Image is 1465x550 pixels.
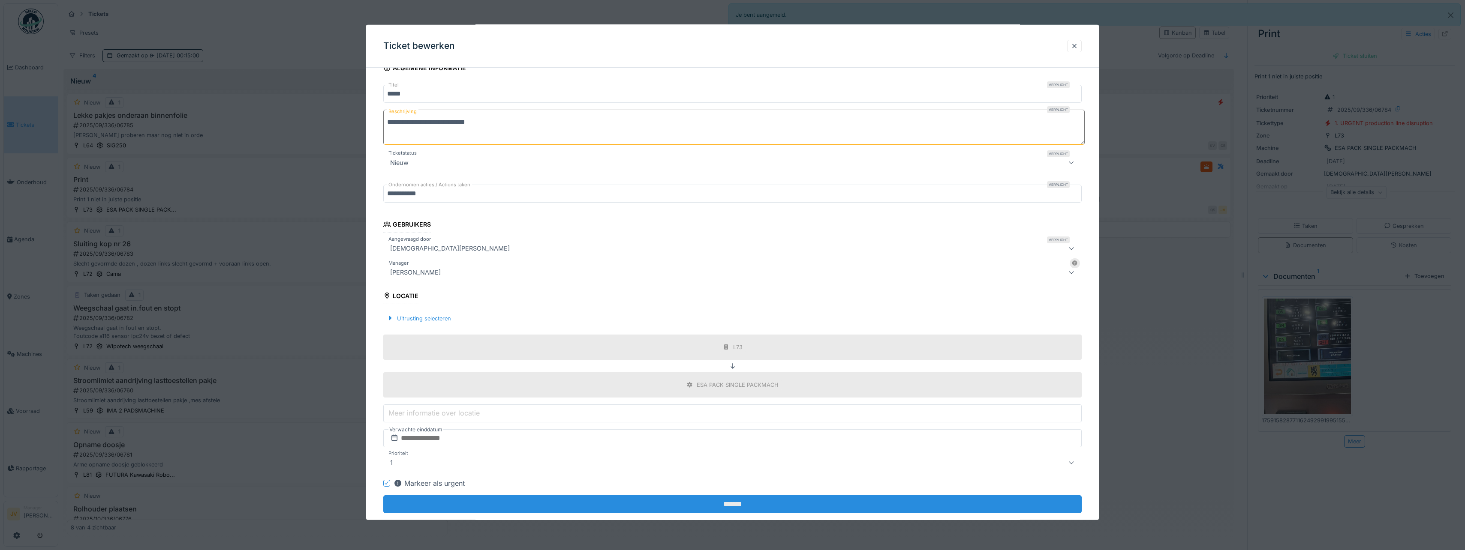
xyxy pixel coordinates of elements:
[394,478,465,488] div: Markeer als urgent
[1047,106,1070,113] div: Verplicht
[387,157,412,167] div: Nieuw
[387,81,400,89] label: Titel
[383,312,454,324] div: Uitrusting selecteren
[387,181,472,188] label: Ondernomen acties / Actions taken
[383,62,466,76] div: Algemene informatie
[387,267,444,277] div: [PERSON_NAME]
[1047,181,1070,188] div: Verplicht
[388,425,443,434] label: Verwachte einddatum
[383,41,455,51] h3: Ticket bewerken
[383,289,418,304] div: Locatie
[383,218,431,233] div: Gebruikers
[387,243,513,253] div: [DEMOGRAPHIC_DATA][PERSON_NAME]
[387,408,481,418] label: Meer informatie over locatie
[387,457,396,468] div: 1
[387,149,418,157] label: Ticketstatus
[733,343,743,351] div: L73
[387,106,418,117] label: Beschrijving
[1047,81,1070,88] div: Verplicht
[1047,236,1070,243] div: Verplicht
[387,259,410,266] label: Manager
[1047,150,1070,157] div: Verplicht
[387,235,433,242] label: Aangevraagd door
[387,450,410,457] label: Prioriteit
[697,381,779,389] div: ESA PACK SINGLE PACKMACH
